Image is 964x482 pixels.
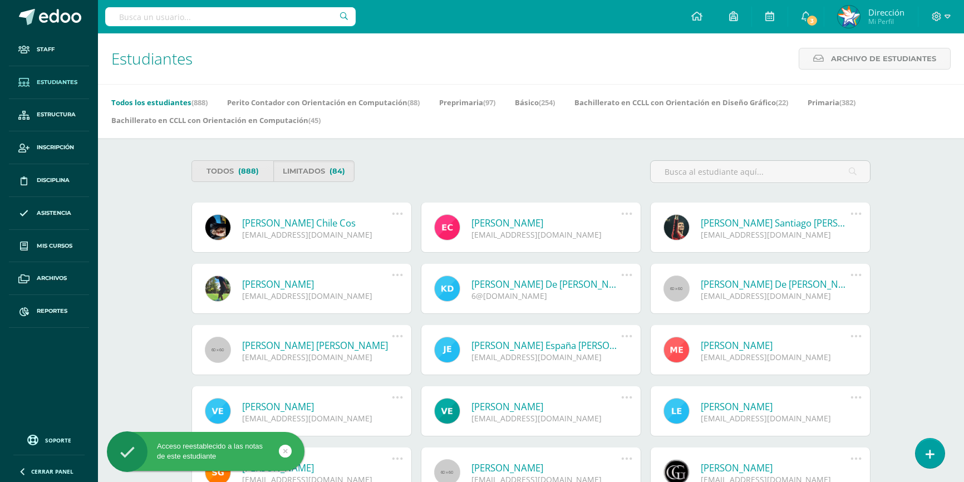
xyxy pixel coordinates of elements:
span: (97) [483,97,495,107]
span: (22) [776,97,788,107]
a: [PERSON_NAME] [701,339,850,352]
span: Cerrar panel [31,468,73,475]
a: Bachillerato en CCLL con Orientación en Diseño Gráfico(22) [574,94,788,111]
span: Reportes [37,307,67,316]
a: Perito Contador con Orientación en Computación(88) [227,94,420,111]
span: (888) [238,161,259,181]
span: Soporte [45,436,71,444]
a: Limitados(84) [273,160,355,182]
a: [PERSON_NAME] [242,400,392,413]
a: [PERSON_NAME] [PERSON_NAME] [242,339,392,352]
a: Inscripción [9,131,89,164]
input: Busca al estudiante aquí... [651,161,870,183]
span: 3 [806,14,818,27]
a: Staff [9,33,89,66]
a: [PERSON_NAME] Chile Cos [242,217,392,229]
span: (254) [539,97,555,107]
span: Inscripción [37,143,74,152]
span: (84) [329,161,345,181]
a: Todos los estudiantes(888) [111,94,208,111]
a: [PERSON_NAME] [701,400,850,413]
a: Estructura [9,99,89,132]
div: [EMAIL_ADDRESS][DOMAIN_NAME] [701,291,850,301]
a: Reportes [9,295,89,328]
a: Archivo de Estudiantes [799,48,951,70]
a: [PERSON_NAME] De [PERSON_NAME] [701,278,850,291]
div: [EMAIL_ADDRESS][DOMAIN_NAME] [701,229,850,240]
span: (888) [191,97,208,107]
div: [EMAIL_ADDRESS][DOMAIN_NAME] [242,291,392,301]
a: Estudiantes [9,66,89,99]
div: [EMAIL_ADDRESS][DOMAIN_NAME] [242,352,392,362]
span: (382) [839,97,855,107]
a: Preprimaria(97) [439,94,495,111]
a: Primaria(382) [808,94,855,111]
div: [EMAIL_ADDRESS][DOMAIN_NAME] [471,352,621,362]
a: [PERSON_NAME] Santiago [PERSON_NAME] [701,217,850,229]
a: Bachillerato en CCLL con Orientación en Computación(45) [111,111,321,129]
a: Soporte [13,432,85,447]
span: (88) [407,97,420,107]
a: Básico(254) [515,94,555,111]
span: Mis cursos [37,242,72,250]
a: [PERSON_NAME] [471,461,621,474]
div: [EMAIL_ADDRESS][DOMAIN_NAME] [242,229,392,240]
a: [PERSON_NAME] [701,461,850,474]
div: [EMAIL_ADDRESS][DOMAIN_NAME] [471,229,621,240]
a: Todos(888) [191,160,273,182]
a: Mis cursos [9,230,89,263]
a: Asistencia [9,197,89,230]
span: Mi Perfil [868,17,904,26]
a: [PERSON_NAME] [242,278,392,291]
span: Estructura [37,110,76,119]
span: Asistencia [37,209,71,218]
span: Disciplina [37,176,70,185]
div: [EMAIL_ADDRESS][DOMAIN_NAME] [471,413,621,424]
span: Dirección [868,7,904,18]
div: 6@[DOMAIN_NAME] [471,291,621,301]
a: [PERSON_NAME] De [PERSON_NAME] [471,278,621,291]
img: 77486a269cee9505b8c1b8c953e2bf42.png [838,6,860,28]
a: [PERSON_NAME] España [PERSON_NAME] [471,339,621,352]
span: Archivos [37,274,67,283]
span: Estudiantes [111,48,193,69]
input: Busca un usuario... [105,7,356,26]
span: (45) [308,115,321,125]
span: Staff [37,45,55,54]
span: Archivo de Estudiantes [831,48,936,69]
div: [EMAIL_ADDRESS][DOMAIN_NAME] [701,413,850,424]
a: [PERSON_NAME] [471,400,621,413]
a: Disciplina [9,164,89,197]
a: [PERSON_NAME] [471,217,621,229]
div: [EMAIL_ADDRESS][DOMAIN_NAME] [701,352,850,362]
a: Archivos [9,262,89,295]
div: [EMAIL_ADDRESS][DOMAIN_NAME] [242,413,392,424]
span: Estudiantes [37,78,77,87]
div: Acceso reestablecido a las notas de este estudiante [107,441,304,461]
